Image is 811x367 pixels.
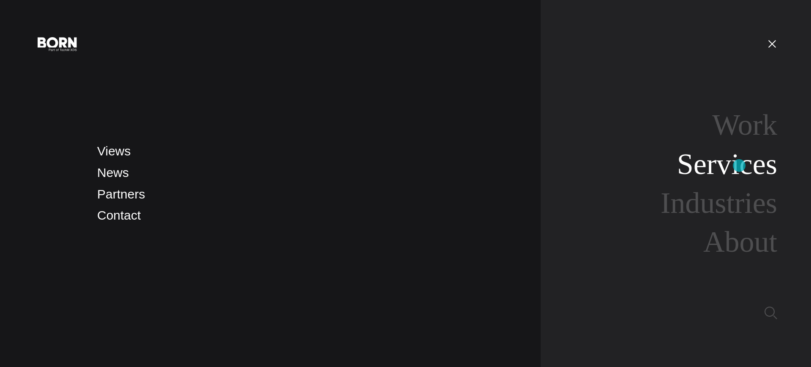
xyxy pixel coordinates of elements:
button: Open [762,35,782,52]
a: Contact [97,208,141,222]
a: Services [677,148,777,180]
a: Views [97,144,131,158]
a: Partners [97,187,145,201]
a: News [97,166,129,179]
a: About [703,226,777,258]
a: Industries [661,187,777,219]
a: Work [712,109,777,141]
img: Search [765,307,777,319]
